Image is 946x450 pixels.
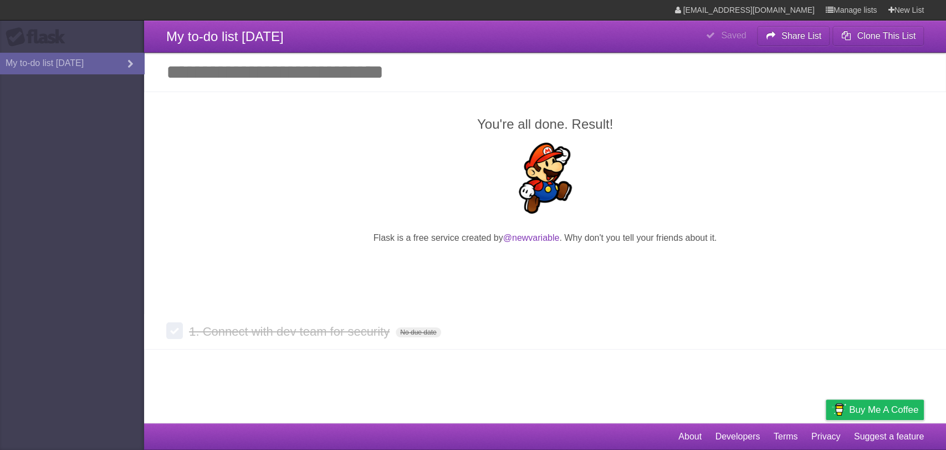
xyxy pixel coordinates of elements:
[166,29,284,44] span: My to-do list [DATE]
[857,31,916,41] b: Clone This List
[832,26,924,46] button: Clone This List
[166,114,924,134] h2: You're all done. Result!
[757,26,830,46] button: Share List
[503,233,560,242] a: @newvariable
[678,426,702,447] a: About
[715,426,760,447] a: Developers
[849,400,918,419] span: Buy me a coffee
[721,31,746,40] b: Saved
[396,327,441,337] span: No due date
[510,143,581,214] img: Super Mario
[525,259,565,274] iframe: X Post Button
[831,400,846,419] img: Buy me a coffee
[166,231,924,245] p: Flask is a free service created by . Why don't you tell your friends about it.
[811,426,840,447] a: Privacy
[774,426,798,447] a: Terms
[854,426,924,447] a: Suggest a feature
[189,325,392,338] span: 1. Connect with dev team for security
[6,27,72,47] div: Flask
[166,322,183,339] label: Done
[826,400,924,420] a: Buy me a coffee
[781,31,821,41] b: Share List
